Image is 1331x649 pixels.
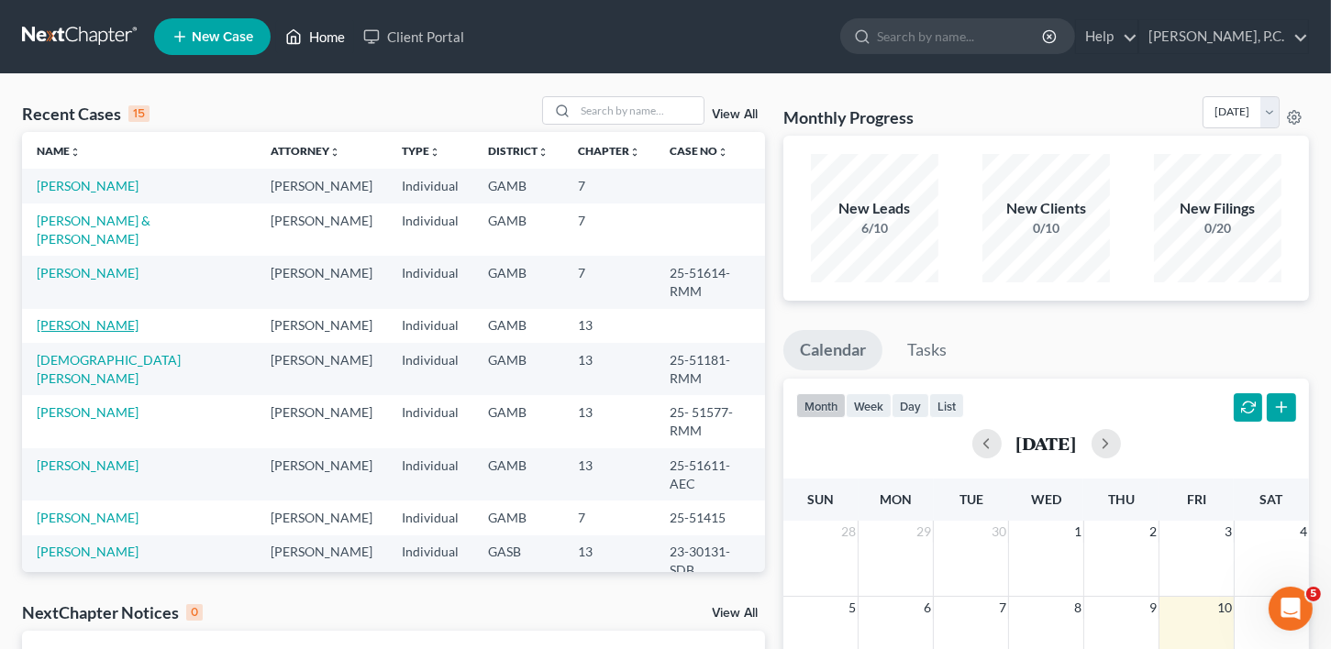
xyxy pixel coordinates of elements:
[473,535,563,588] td: GASB
[929,393,964,418] button: list
[575,97,704,124] input: Search by name...
[387,448,473,500] td: Individual
[1187,491,1206,507] span: Fri
[402,144,440,158] a: Typeunfold_more
[1306,587,1321,601] span: 5
[473,256,563,308] td: GAMB
[1072,521,1083,543] span: 1
[538,147,549,158] i: unfold_more
[192,30,253,44] span: New Case
[37,457,139,473] a: [PERSON_NAME]
[563,309,655,343] td: 13
[712,108,758,121] a: View All
[655,256,765,308] td: 25-51614-RMM
[354,20,473,53] a: Client Portal
[1016,434,1077,453] h2: [DATE]
[839,521,858,543] span: 28
[37,265,139,280] a: [PERSON_NAME]
[271,144,340,158] a: Attorneyunfold_more
[959,491,983,507] span: Tue
[563,203,655,256] td: 7
[37,144,81,158] a: Nameunfold_more
[847,597,858,619] span: 5
[796,393,846,418] button: month
[563,535,655,588] td: 13
[915,521,933,543] span: 29
[256,203,387,256] td: [PERSON_NAME]
[1072,597,1083,619] span: 8
[473,500,563,534] td: GAMB
[877,19,1045,53] input: Search by name...
[655,343,765,395] td: 25-51181-RMM
[990,521,1008,543] span: 30
[1223,521,1234,543] span: 3
[473,395,563,447] td: GAMB
[563,343,655,395] td: 13
[563,256,655,308] td: 7
[128,105,150,122] div: 15
[982,198,1111,219] div: New Clients
[1108,491,1135,507] span: Thu
[256,448,387,500] td: [PERSON_NAME]
[488,144,549,158] a: Districtunfold_more
[712,607,758,620] a: View All
[37,317,139,333] a: [PERSON_NAME]
[578,144,640,158] a: Chapterunfold_more
[922,597,933,619] span: 6
[387,500,473,534] td: Individual
[1154,198,1282,219] div: New Filings
[256,395,387,447] td: [PERSON_NAME]
[37,404,139,420] a: [PERSON_NAME]
[276,20,354,53] a: Home
[186,604,203,621] div: 0
[387,535,473,588] td: Individual
[473,203,563,256] td: GAMB
[429,147,440,158] i: unfold_more
[256,500,387,534] td: [PERSON_NAME]
[256,343,387,395] td: [PERSON_NAME]
[1031,491,1061,507] span: Wed
[37,510,139,525] a: [PERSON_NAME]
[982,219,1111,237] div: 0/10
[670,144,728,158] a: Case Nounfold_more
[891,330,963,370] a: Tasks
[563,500,655,534] td: 7
[811,219,939,237] div: 6/10
[329,147,340,158] i: unfold_more
[997,597,1008,619] span: 7
[37,213,150,247] a: [PERSON_NAME] & [PERSON_NAME]
[70,147,81,158] i: unfold_more
[1215,597,1234,619] span: 10
[1076,20,1137,53] a: Help
[717,147,728,158] i: unfold_more
[473,169,563,203] td: GAMB
[22,601,203,623] div: NextChapter Notices
[655,395,765,447] td: 25- 51577-RMM
[1260,491,1283,507] span: Sat
[256,535,387,588] td: [PERSON_NAME]
[892,393,929,418] button: day
[1269,587,1313,631] iframe: Intercom live chat
[629,147,640,158] i: unfold_more
[563,448,655,500] td: 13
[37,352,181,386] a: [DEMOGRAPHIC_DATA][PERSON_NAME]
[387,203,473,256] td: Individual
[846,393,892,418] button: week
[880,491,912,507] span: Mon
[783,106,914,128] h3: Monthly Progress
[563,395,655,447] td: 13
[655,500,765,534] td: 25-51415
[1148,521,1159,543] span: 2
[655,448,765,500] td: 25-51611-AEC
[811,198,939,219] div: New Leads
[37,178,139,193] a: [PERSON_NAME]
[387,256,473,308] td: Individual
[808,491,835,507] span: Sun
[783,330,882,370] a: Calendar
[22,103,150,125] div: Recent Cases
[387,343,473,395] td: Individual
[655,535,765,588] td: 23-30131-SDB
[387,395,473,447] td: Individual
[1139,20,1308,53] a: [PERSON_NAME], P.C.
[563,169,655,203] td: 7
